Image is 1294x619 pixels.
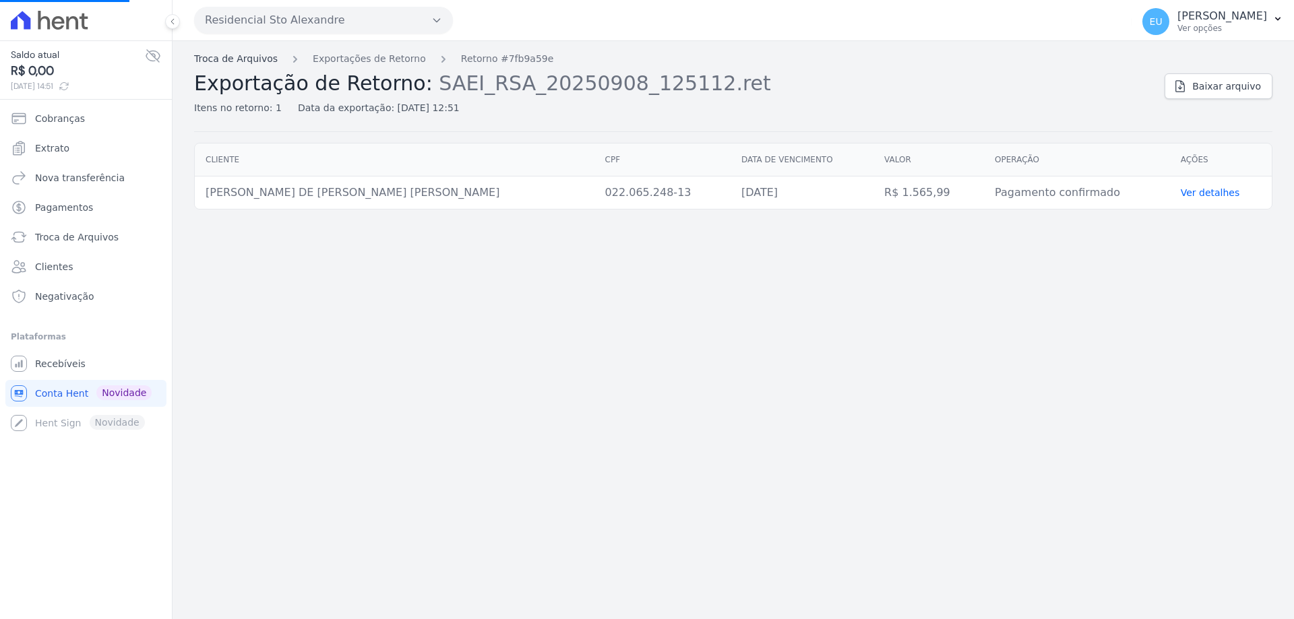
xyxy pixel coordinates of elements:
a: Retorno #7fb9a59e [461,52,554,66]
span: Troca de Arquivos [35,230,119,244]
span: Baixar arquivo [1192,79,1261,93]
td: [DATE] [731,176,873,209]
a: Clientes [5,253,166,280]
a: Baixar arquivo [1165,73,1272,99]
a: Nova transferência [5,164,166,191]
span: Clientes [35,260,73,273]
th: CPF [594,143,731,176]
th: Valor [873,143,984,176]
div: Data da exportação: [DATE] 12:51 [298,101,460,115]
th: Ações [1170,143,1272,176]
span: Cobranças [35,112,85,125]
td: R$ 1.565,99 [873,176,984,209]
a: Troca de Arquivos [5,224,166,251]
th: Data de vencimento [731,143,873,176]
a: Pagamentos [5,194,166,221]
span: Conta Hent [35,387,88,400]
a: Exportações de Retorno [313,52,426,66]
a: Cobranças [5,105,166,132]
a: Extrato [5,135,166,162]
span: Recebíveis [35,357,86,370]
span: Extrato [35,141,69,155]
a: Recebíveis [5,350,166,377]
td: 022.065.248-13 [594,176,731,209]
a: Conta Hent Novidade [5,380,166,407]
span: Pagamentos [35,201,93,214]
div: Itens no retorno: 1 [194,101,282,115]
th: Cliente [195,143,594,176]
div: Plataformas [11,329,161,345]
p: [PERSON_NAME] [1177,9,1267,23]
td: [PERSON_NAME] DE [PERSON_NAME] [PERSON_NAME] [195,176,594,209]
span: SAEI_RSA_20250908_125112.ret [439,70,771,95]
span: Saldo atual [11,48,145,62]
button: EU [PERSON_NAME] Ver opções [1132,3,1294,40]
span: EU [1150,17,1163,26]
span: Novidade [96,385,152,400]
nav: Sidebar [11,105,161,436]
th: Operação [984,143,1170,176]
span: Negativação [35,290,94,303]
nav: Breadcrumb [194,52,1154,66]
p: Ver opções [1177,23,1267,34]
span: Exportação de Retorno: [194,71,433,95]
span: R$ 0,00 [11,62,145,80]
a: Troca de Arquivos [194,52,278,66]
a: Ver detalhes [1181,187,1240,198]
a: Negativação [5,283,166,310]
button: Residencial Sto Alexandre [194,7,453,34]
td: Pagamento confirmado [984,176,1170,209]
span: Nova transferência [35,171,125,185]
span: [DATE] 14:51 [11,80,145,92]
